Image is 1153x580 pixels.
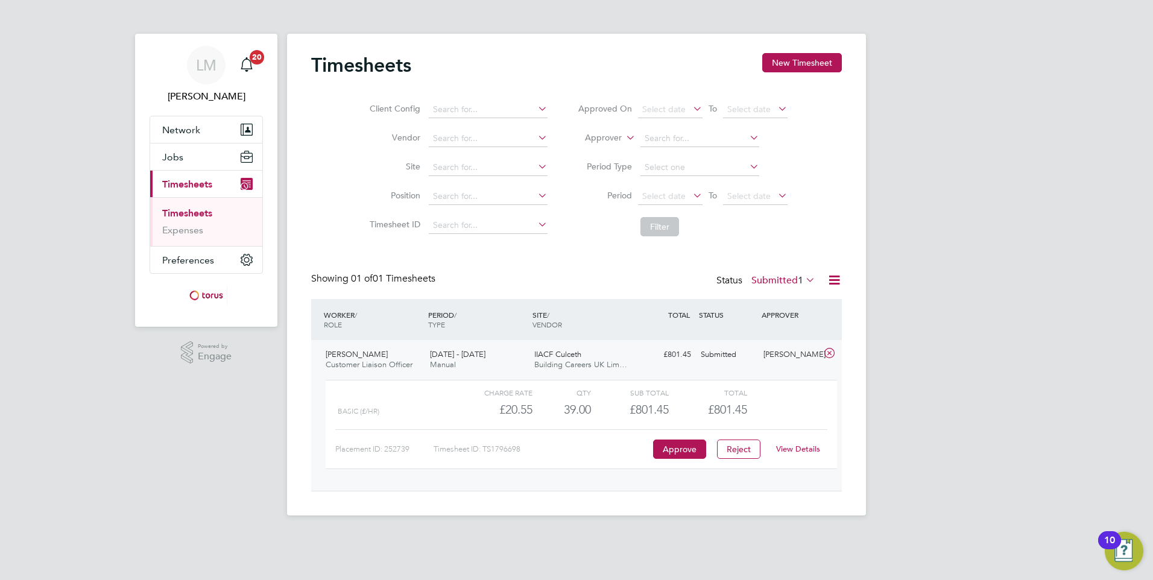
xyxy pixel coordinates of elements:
[335,440,434,459] div: Placement ID: 252739
[534,359,627,370] span: Building Careers UK Lim…
[326,349,388,359] span: [PERSON_NAME]
[708,402,747,417] span: £801.45
[454,310,456,320] span: /
[250,50,264,65] span: 20
[162,254,214,266] span: Preferences
[150,89,263,104] span: Laura McGuiness
[150,197,262,246] div: Timesheets
[716,273,818,289] div: Status
[150,286,263,305] a: Go to home page
[1105,532,1143,570] button: Open Resource Center, 10 new notifications
[366,161,420,172] label: Site
[727,191,771,201] span: Select date
[751,274,815,286] label: Submitted
[640,159,759,176] input: Select one
[633,345,696,365] div: £801.45
[429,101,548,118] input: Search for...
[759,345,821,365] div: [PERSON_NAME]
[366,103,420,114] label: Client Config
[338,407,379,415] span: BAsic (£/HR)
[428,320,445,329] span: TYPE
[150,247,262,273] button: Preferences
[198,351,232,362] span: Engage
[578,161,632,172] label: Period Type
[762,53,842,72] button: New Timesheet
[150,46,263,104] a: LM[PERSON_NAME]
[311,53,411,77] h2: Timesheets
[366,219,420,230] label: Timesheet ID
[429,188,548,205] input: Search for...
[366,132,420,143] label: Vendor
[162,124,200,136] span: Network
[326,359,412,370] span: Customer Liaison Officer
[162,151,183,163] span: Jobs
[705,188,721,203] span: To
[591,385,669,400] div: Sub Total
[669,385,747,400] div: Total
[798,274,803,286] span: 1
[185,286,227,305] img: torus-logo-retina.png
[162,224,203,236] a: Expenses
[351,273,373,285] span: 01 of
[162,207,212,219] a: Timesheets
[1104,540,1115,556] div: 10
[696,304,759,326] div: STATUS
[668,310,690,320] span: TOTAL
[355,310,357,320] span: /
[532,400,591,420] div: 39.00
[578,190,632,201] label: Period
[547,310,549,320] span: /
[696,345,759,365] div: Submitted
[642,191,686,201] span: Select date
[776,444,820,454] a: View Details
[578,103,632,114] label: Approved On
[235,46,259,84] a: 20
[135,34,277,327] nav: Main navigation
[150,143,262,170] button: Jobs
[455,400,532,420] div: £20.55
[532,385,591,400] div: QTY
[429,159,548,176] input: Search for...
[150,116,262,143] button: Network
[425,304,529,335] div: PERIOD
[429,217,548,234] input: Search for...
[567,132,622,144] label: Approver
[640,130,759,147] input: Search for...
[727,104,771,115] span: Select date
[366,190,420,201] label: Position
[591,400,669,420] div: £801.45
[653,440,706,459] button: Approve
[532,320,562,329] span: VENDOR
[705,101,721,116] span: To
[429,130,548,147] input: Search for...
[455,385,532,400] div: Charge rate
[162,178,212,190] span: Timesheets
[150,171,262,197] button: Timesheets
[759,304,821,326] div: APPROVER
[430,359,456,370] span: Manual
[640,217,679,236] button: Filter
[434,440,650,459] div: Timesheet ID: TS1796698
[321,304,425,335] div: WORKER
[717,440,760,459] button: Reject
[642,104,686,115] span: Select date
[311,273,438,285] div: Showing
[351,273,435,285] span: 01 Timesheets
[181,341,232,364] a: Powered byEngage
[198,341,232,351] span: Powered by
[529,304,634,335] div: SITE
[430,349,485,359] span: [DATE] - [DATE]
[196,57,216,73] span: LM
[534,349,581,359] span: IIACF Culceth
[324,320,342,329] span: ROLE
